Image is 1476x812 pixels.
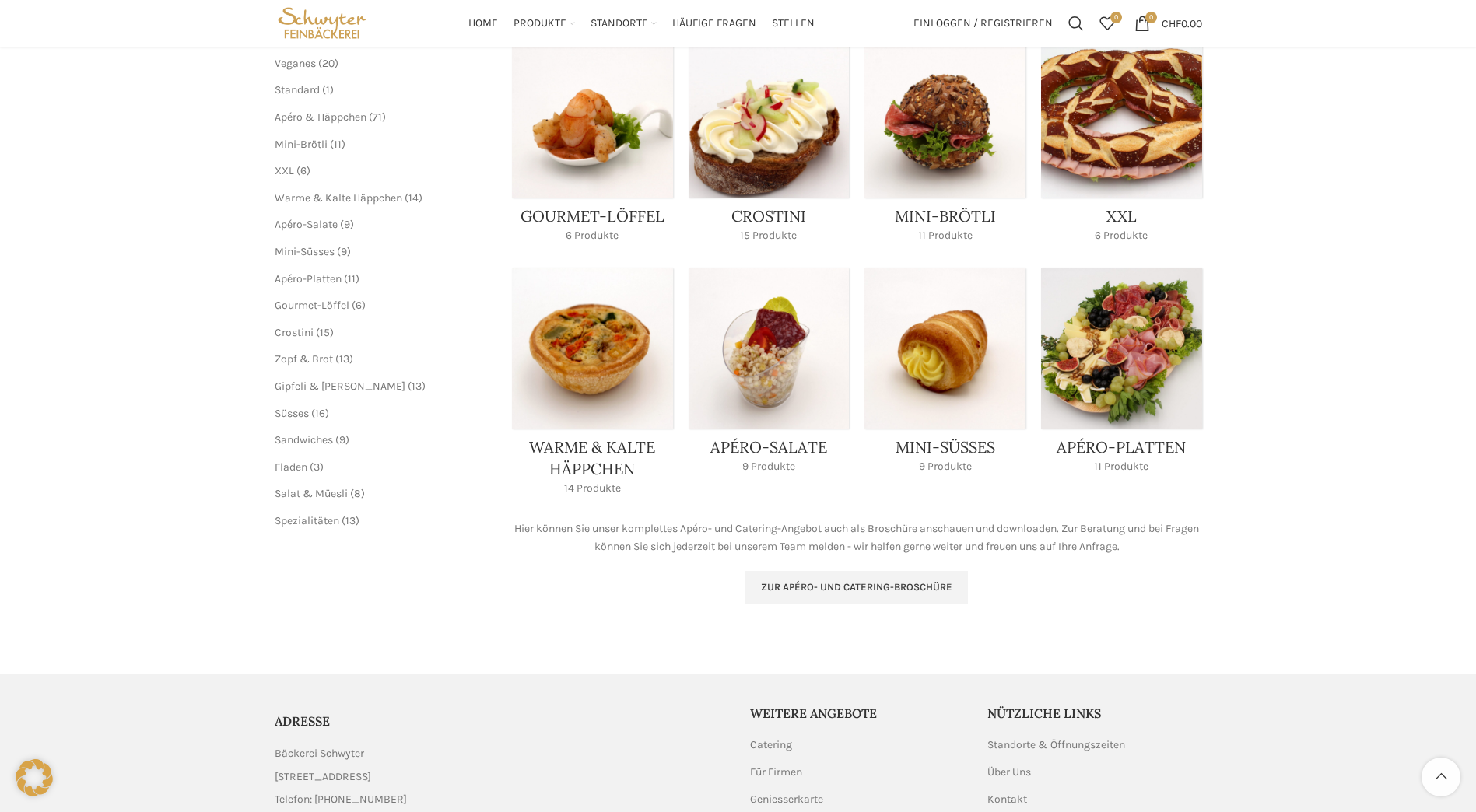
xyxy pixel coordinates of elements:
[1110,12,1122,23] span: 0
[275,138,328,151] a: Mini-Brötli
[412,380,422,393] span: 13
[326,83,330,96] span: 1
[1127,8,1210,39] a: 0 CHF0.00
[275,299,349,312] a: Gourmet-Löffel
[275,164,294,177] a: XXL
[864,268,1025,483] a: Product category mini-suesses
[468,8,498,39] a: Home
[1162,16,1202,30] bdi: 0.00
[322,57,335,70] span: 20
[275,57,316,70] a: Veganes
[987,792,1029,807] a: Kontakt
[913,18,1053,29] span: Einloggen / Registrieren
[1092,8,1123,39] div: Meine Wunschliste
[275,407,309,420] a: Süsses
[300,164,307,177] span: 6
[275,326,314,339] a: Crostini
[275,713,330,729] span: ADRESSE
[275,352,333,366] a: Zopf & Brot
[275,433,333,446] a: Sandwiches
[275,16,370,29] a: Site logo
[275,514,339,527] a: Spezialitäten
[275,380,405,393] a: Gipfeli & [PERSON_NAME]
[672,16,756,31] span: Häufige Fragen
[345,514,356,527] span: 13
[591,16,648,31] span: Standorte
[987,705,1202,722] h5: Nützliche Links
[514,8,575,39] a: Produkte
[750,737,794,753] a: Catering
[275,272,342,285] a: Apéro-Platten
[377,8,905,39] div: Main navigation
[315,407,325,420] span: 16
[275,460,307,474] a: Fladen
[672,8,756,39] a: Häufige Fragen
[1041,268,1202,483] a: Product category apero-platten
[750,705,965,722] h5: Weitere Angebote
[745,571,968,604] a: Zur Apéro- und Catering-Broschüre
[689,268,850,483] a: Product category apero-salate
[906,8,1061,39] a: Einloggen / Registrieren
[373,110,382,124] span: 71
[348,272,356,285] span: 11
[514,16,566,31] span: Produkte
[314,460,320,474] span: 3
[1162,16,1181,30] span: CHF
[750,765,804,780] a: Für Firmen
[512,37,673,252] a: Product category gourmet-loeffel
[275,245,335,258] a: Mini-Süsses
[1092,8,1123,39] a: 0
[275,83,320,96] a: Standard
[275,791,727,808] a: List item link
[275,218,338,231] a: Apéro-Salate
[772,16,815,31] span: Stellen
[339,433,345,446] span: 9
[275,745,364,762] span: Bäckerei Schwyter
[275,191,402,205] a: Warme & Kalte Häppchen
[339,352,349,366] span: 13
[320,326,330,339] span: 15
[344,218,350,231] span: 9
[275,487,348,500] a: Salat & Müesli
[512,520,1202,555] p: Hier können Sie unser komplettes Apéro- und Catering-Angebot auch als Broschüre anschauen und dow...
[468,16,498,31] span: Home
[408,191,419,205] span: 14
[1145,12,1157,23] span: 0
[1422,758,1460,796] a: Scroll to top button
[275,110,366,124] a: Apéro & Häppchen
[591,8,657,39] a: Standorte
[761,581,952,593] span: Zur Apéro- und Catering-Broschüre
[750,792,825,807] a: Geniesserkarte
[354,487,361,500] span: 8
[987,737,1127,753] a: Standorte & Öffnungszeiten
[356,299,362,312] span: 6
[1061,8,1092,39] a: Suchen
[512,268,673,505] a: Product category haeppchen
[334,138,342,151] span: 11
[341,245,347,258] span: 9
[1041,37,1202,252] a: Product category xxl
[689,37,850,252] a: Product category crostini
[772,8,815,39] a: Stellen
[275,768,371,786] span: [STREET_ADDRESS]
[864,37,1025,252] a: Product category mini-broetli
